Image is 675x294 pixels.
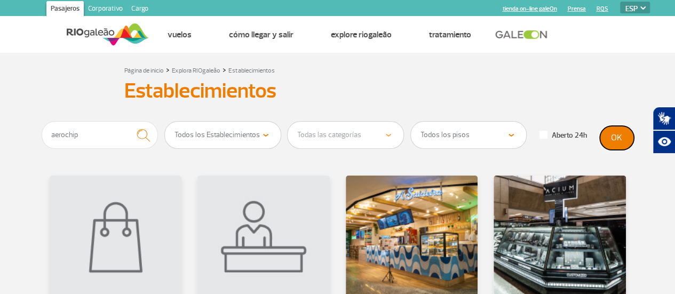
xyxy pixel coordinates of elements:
[539,131,587,140] label: Aberto 24h
[42,121,158,149] input: Escribe lo que buscas
[653,130,675,154] button: Abrir recursos assistivos.
[124,82,551,100] h1: Establecimientos
[653,107,675,130] button: Abrir tradutor de língua de sinais.
[84,1,127,18] a: Corporativo
[228,67,275,75] a: Establecimientos
[502,5,557,12] a: tienda on-line galeOn
[124,67,164,75] a: Página de inicio
[127,1,153,18] a: Cargo
[567,5,585,12] a: Prensa
[168,29,192,40] a: Vuelos
[429,29,471,40] a: Tratamiento
[653,107,675,154] div: Plugin de acessibilidade da Hand Talk.
[166,63,170,76] a: >
[172,67,220,75] a: Explora RIOgaleão
[600,126,634,150] button: OK
[46,1,84,18] a: Pasajeros
[596,5,608,12] a: RQS
[223,63,226,76] a: >
[229,29,293,40] a: Cómo llegar y salir
[331,29,392,40] a: Explore RIOgaleão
